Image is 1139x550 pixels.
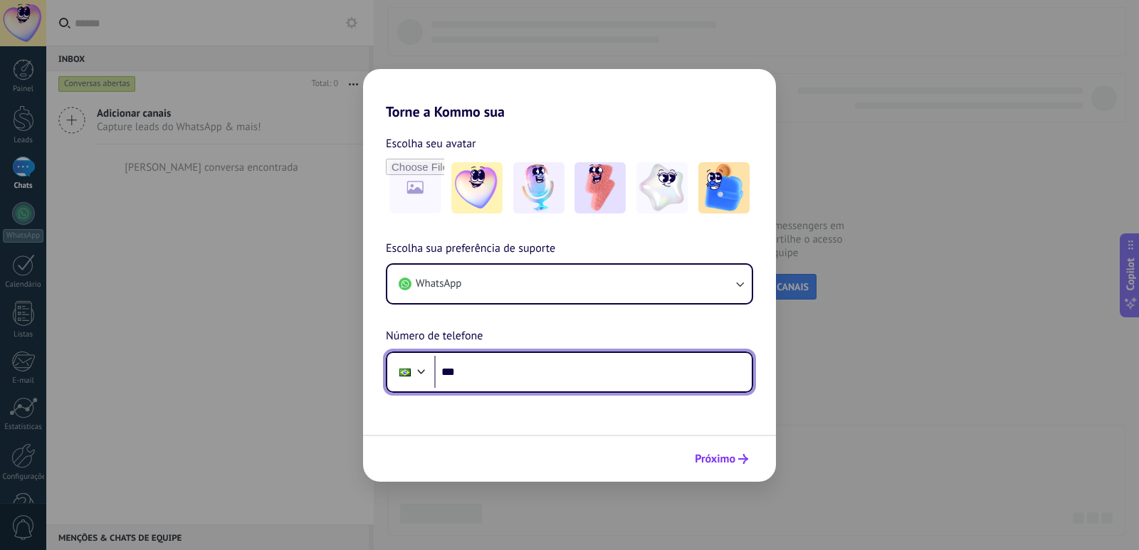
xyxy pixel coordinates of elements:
[695,454,735,464] span: Próximo
[688,447,755,471] button: Próximo
[386,134,476,153] span: Escolha seu avatar
[387,265,752,303] button: WhatsApp
[363,69,776,120] h2: Torne a Kommo sua
[698,162,750,213] img: -5.jpeg
[392,357,419,387] div: Brazil: + 55
[574,162,626,213] img: -3.jpeg
[513,162,565,213] img: -2.jpeg
[416,277,461,291] span: WhatsApp
[386,327,483,346] span: Número de telefone
[636,162,688,213] img: -4.jpeg
[451,162,503,213] img: -1.jpeg
[386,240,555,258] span: Escolha sua preferência de suporte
